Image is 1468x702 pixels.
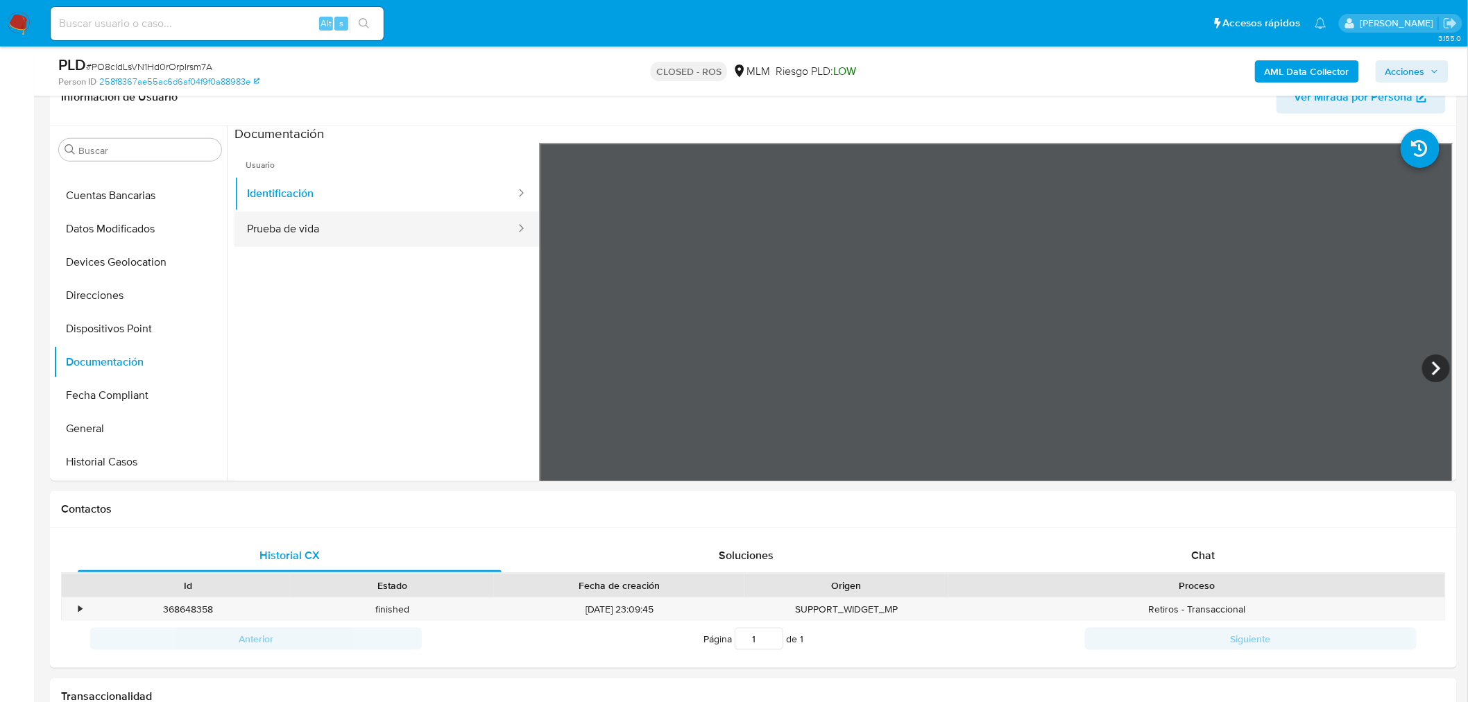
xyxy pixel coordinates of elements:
[1255,60,1359,83] button: AML Data Collector
[300,579,484,592] div: Estado
[1385,60,1425,83] span: Acciones
[1085,628,1417,650] button: Siguiente
[259,547,320,563] span: Historial CX
[800,632,803,646] span: 1
[96,579,280,592] div: Id
[948,598,1445,621] div: Retiros - Transaccional
[53,412,227,445] button: General
[78,144,216,157] input: Buscar
[744,598,948,621] div: SUPPORT_WIDGET_MP
[53,379,227,412] button: Fecha Compliant
[833,63,856,79] span: LOW
[53,246,227,279] button: Devices Geolocation
[1192,547,1215,563] span: Chat
[1295,80,1413,114] span: Ver Mirada por Persona
[53,279,227,312] button: Direcciones
[1443,16,1458,31] a: Salir
[53,479,227,512] button: Historial Riesgo PLD
[1360,17,1438,30] p: marianathalie.grajeda@mercadolibre.com.mx
[350,14,378,33] button: search-icon
[651,62,727,81] p: CLOSED - ROS
[58,76,96,88] b: Person ID
[61,502,1446,516] h1: Contactos
[321,17,332,30] span: Alt
[703,628,803,650] span: Página de
[1315,17,1326,29] a: Notificaciones
[1277,80,1446,114] button: Ver Mirada por Persona
[504,579,735,592] div: Fecha de creación
[86,60,212,74] span: # PO8cIdLsVN1Hd0rOrpIrsm7A
[53,179,227,212] button: Cuentas Bancarias
[290,598,494,621] div: finished
[776,64,856,79] span: Riesgo PLD:
[58,53,86,76] b: PLD
[99,76,259,88] a: 258f8367ae55ac6d6af04f9f0a88983e
[51,15,384,33] input: Buscar usuario o caso...
[494,598,744,621] div: [DATE] 23:09:45
[86,598,290,621] div: 368648358
[1223,16,1301,31] span: Accesos rápidos
[1376,60,1449,83] button: Acciones
[339,17,343,30] span: s
[1438,33,1461,44] span: 3.155.0
[53,212,227,246] button: Datos Modificados
[719,547,774,563] span: Soluciones
[90,628,422,650] button: Anterior
[958,579,1435,592] div: Proceso
[53,345,227,379] button: Documentación
[53,445,227,479] button: Historial Casos
[65,144,76,155] button: Buscar
[754,579,939,592] div: Origen
[78,603,82,616] div: •
[733,64,770,79] div: MLM
[1265,60,1349,83] b: AML Data Collector
[53,312,227,345] button: Dispositivos Point
[61,90,178,104] h1: Información de Usuario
